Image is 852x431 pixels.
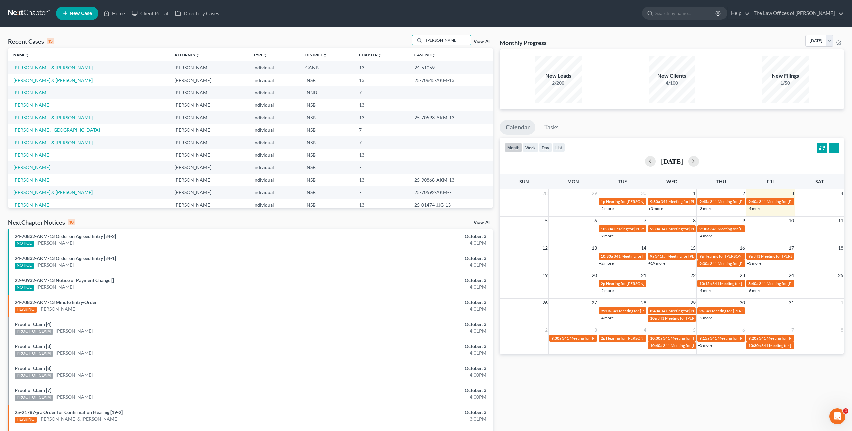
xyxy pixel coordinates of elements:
div: 4:01PM [333,328,486,334]
a: [PERSON_NAME] [13,152,50,158]
span: 5 [692,326,696,334]
a: [PERSON_NAME] [37,240,74,246]
td: 13 [354,199,409,211]
td: INSB [300,199,354,211]
td: Individual [248,86,300,99]
div: Recent Cases [8,37,54,45]
a: Case Nounfold_more [414,52,436,57]
h3: Monthly Progress [500,39,547,47]
span: 17 [788,244,795,252]
span: 16 [739,244,745,252]
td: 13 [354,74,409,86]
td: 13 [354,174,409,186]
td: Individual [248,74,300,86]
a: +2 more [698,315,712,320]
td: [PERSON_NAME] [169,61,248,74]
span: Wed [666,179,677,184]
span: 26 [542,299,548,307]
span: 341 Meeting for [PERSON_NAME] [710,336,770,341]
div: 4:01PM [333,240,486,246]
span: Hearing for [PERSON_NAME] [614,226,666,231]
div: 4:00PM [333,372,486,378]
div: HEARING [15,307,37,313]
div: PROOF OF CLAIM [15,395,53,401]
a: The Law Offices of [PERSON_NAME] [750,7,844,19]
a: Calendar [500,120,535,135]
td: GANB [300,61,354,74]
span: 341 Meeting for [PERSON_NAME] [657,316,717,321]
span: 341 Meeting for [PERSON_NAME] [704,308,764,313]
span: 9 [742,217,745,225]
span: 31 [788,299,795,307]
a: View All [474,39,490,44]
a: Home [100,7,128,19]
span: 12 [542,244,548,252]
span: 28 [542,189,548,197]
a: 24-70832-AKM-13 Order on Agreed Entry [34-2] [15,233,116,239]
td: [PERSON_NAME] [169,149,248,161]
td: [PERSON_NAME] [169,136,248,149]
td: INNB [300,86,354,99]
span: 10:30a [650,336,662,341]
a: Nameunfold_more [13,52,29,57]
td: 7 [354,86,409,99]
a: [PERSON_NAME] & [PERSON_NAME] [13,115,93,120]
span: 8 [840,326,844,334]
div: 2/200 [535,80,582,86]
span: 10:30a [601,254,613,259]
span: Sat [815,179,824,184]
span: 9:40a [748,199,758,204]
td: Individual [248,99,300,111]
span: 341 Meeting for [PERSON_NAME] & [PERSON_NAME] [614,254,709,259]
span: 9a [650,254,654,259]
span: 10:40a [650,343,662,348]
td: INSB [300,136,354,149]
div: 4:00PM [333,394,486,400]
span: Hearing for [PERSON_NAME] [704,254,756,259]
span: 24 [788,271,795,279]
span: 2 [742,189,745,197]
div: October, 3 [333,321,486,328]
span: 341(a) Meeting for [PERSON_NAME] [655,254,720,259]
span: 341 Meeting for [PERSON_NAME] & [PERSON_NAME] [663,343,758,348]
span: 341 Meeting for [PERSON_NAME] [753,254,813,259]
span: 10:30a [601,226,613,231]
td: 25-90868-AKM-13 [409,174,493,186]
a: [PERSON_NAME] & [PERSON_NAME] [13,140,93,145]
td: [PERSON_NAME] [169,111,248,124]
span: 2p [601,281,605,286]
h2: [DATE] [661,158,683,165]
td: INSB [300,161,354,174]
span: 11 [837,217,844,225]
iframe: Intercom live chat [829,408,845,424]
span: 25 [837,271,844,279]
div: PROOF OF CLAIM [15,329,53,335]
span: 1p [601,199,605,204]
span: 341 Meeting for [PERSON_NAME] [710,226,770,231]
div: October, 3 [333,233,486,240]
div: October, 3 [333,365,486,372]
a: View All [474,220,490,225]
span: 341 Meeting for [PERSON_NAME] [661,199,721,204]
td: [PERSON_NAME] [169,186,248,199]
a: [PERSON_NAME] [56,372,93,378]
td: [PERSON_NAME] [169,74,248,86]
span: Thu [716,179,726,184]
i: unfold_more [263,53,267,57]
td: INSB [300,149,354,161]
div: New Filings [762,72,809,80]
td: Individual [248,136,300,149]
td: 7 [354,186,409,199]
div: New Leads [535,72,582,80]
td: 13 [354,61,409,74]
span: New Case [70,11,92,16]
a: +19 more [648,261,665,266]
span: 9:30a [650,199,660,204]
td: 25-01474-JJG-13 [409,199,493,211]
td: INSB [300,74,354,86]
span: 8:40a [748,281,758,286]
a: [PERSON_NAME] [37,262,74,268]
a: [PERSON_NAME] & [PERSON_NAME] [39,416,118,422]
a: [PERSON_NAME] [56,350,93,356]
td: 13 [354,99,409,111]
